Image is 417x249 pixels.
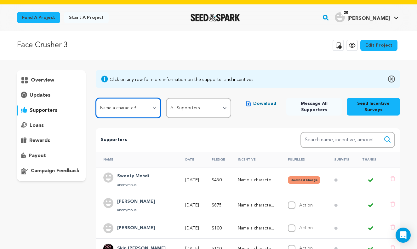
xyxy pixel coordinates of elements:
p: Name a character! [238,177,277,183]
button: supporters [17,105,86,116]
label: Action [299,203,313,207]
a: Edit Project [360,40,397,51]
img: user.png [103,198,113,208]
th: Incentive [230,152,281,167]
a: Fund a project [17,12,60,23]
label: Action [299,226,313,230]
button: Send Incentive Surveys [347,98,400,116]
h4: Edith Simpson [117,224,155,232]
th: Thanks [355,152,383,167]
button: updates [17,90,86,100]
p: payout [29,152,46,160]
img: close-o.svg [388,75,395,83]
button: loans [17,121,86,131]
p: anonymous [117,183,149,188]
p: overview [31,76,54,84]
p: [DATE] [185,177,201,183]
th: Fulfilled [280,152,327,167]
p: [DATE] [185,225,201,231]
div: Open Intercom Messenger [396,228,411,243]
button: Download [241,98,281,109]
h4: Sweaty Mehdi [117,173,149,180]
a: Seed&Spark Homepage [191,14,240,21]
span: 20 [341,10,351,16]
button: Message All Supporters [286,98,342,116]
p: Supporters [101,136,280,144]
span: $100 [212,226,222,230]
th: Name [96,152,178,167]
span: Luke s.'s Profile [334,11,400,24]
div: Click on any row for more information on the supporter and incentives. [110,76,254,83]
img: user.png [335,12,345,22]
span: $450 [212,178,222,182]
span: Download [253,100,276,107]
p: campaign feedback [31,167,79,175]
p: supporters [30,107,57,114]
p: updates [30,92,50,99]
th: Surveys [327,152,355,167]
h4: Gracie McFinlay [117,198,155,206]
button: campaign feedback [17,166,86,176]
div: Luke s.'s Profile [335,12,390,22]
img: user.png [103,223,113,233]
input: Search name, incentive, amount [300,132,395,148]
span: Message All Supporters [291,100,337,113]
p: Name a character! [238,202,277,208]
p: anonymous [117,208,155,213]
img: Seed&Spark Logo Dark Mode [191,14,240,21]
p: loans [30,122,44,129]
a: Luke s.'s Profile [334,11,400,22]
th: Date [178,152,204,167]
th: Pledge [204,152,230,167]
img: user.png [103,173,113,183]
button: payout [17,151,86,161]
span: [PERSON_NAME] [347,16,390,21]
p: [DATE] [185,202,201,208]
button: overview [17,75,86,85]
button: rewards [17,136,86,146]
span: $875 [212,203,222,207]
a: Start a project [64,12,109,23]
p: Face Crusher 3 [17,40,68,51]
p: Name a character! [238,225,277,231]
button: Declined Charge [288,176,320,184]
p: rewards [29,137,50,144]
